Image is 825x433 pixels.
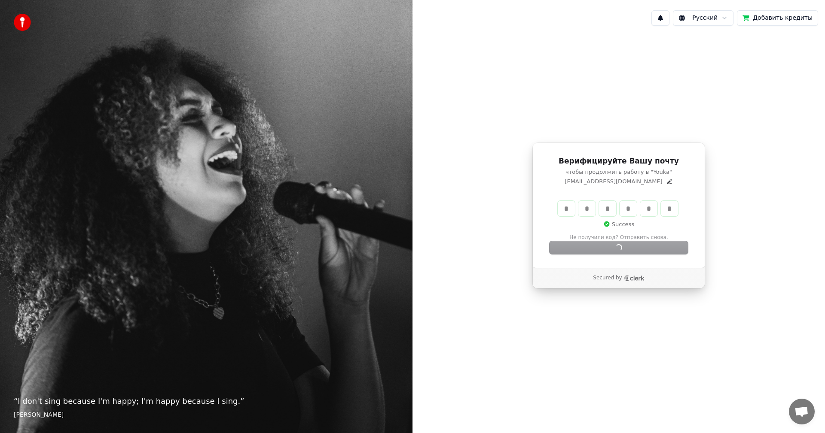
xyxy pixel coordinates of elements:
[666,178,673,185] button: Edit
[624,275,645,281] a: Clerk logo
[14,395,399,407] p: “ I don't sing because I'm happy; I'm happy because I sing. ”
[565,178,662,185] p: [EMAIL_ADDRESS][DOMAIN_NAME]
[603,221,634,228] p: Success
[737,10,818,26] button: Добавить кредиты
[556,199,680,218] div: Verification code input
[593,275,622,282] p: Secured by
[14,411,399,419] footer: [PERSON_NAME]
[14,14,31,31] img: youka
[789,399,815,424] a: Открытый чат
[550,168,688,176] p: чтобы продолжить работу в "Youka"
[550,156,688,167] h1: Верифицируйте Вашу почту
